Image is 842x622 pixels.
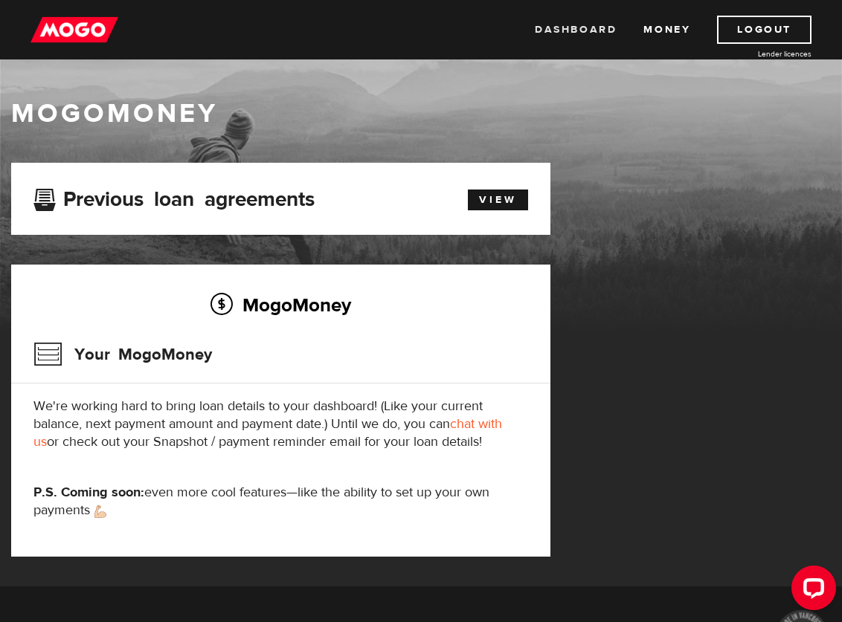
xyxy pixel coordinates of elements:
strong: P.S. Coming soon: [33,484,144,501]
img: strong arm emoji [94,505,106,518]
a: Money [643,16,690,44]
p: even more cool features—like the ability to set up your own payments [33,484,528,519]
a: Lender licences [700,48,812,59]
a: View [468,189,528,210]
h3: Previous loan agreements [33,187,315,207]
h1: MogoMoney [11,98,831,129]
a: Logout [717,16,812,44]
a: chat with us [33,415,502,450]
img: mogo_logo-11ee424be714fa7cbb0f0f49df9e16ec.png [30,16,118,44]
a: Dashboard [535,16,617,44]
h2: MogoMoney [33,289,528,320]
h3: Your MogoMoney [33,335,212,374]
p: We're working hard to bring loan details to your dashboard! (Like your current balance, next paym... [33,398,528,451]
iframe: LiveChat chat widget [780,560,842,622]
